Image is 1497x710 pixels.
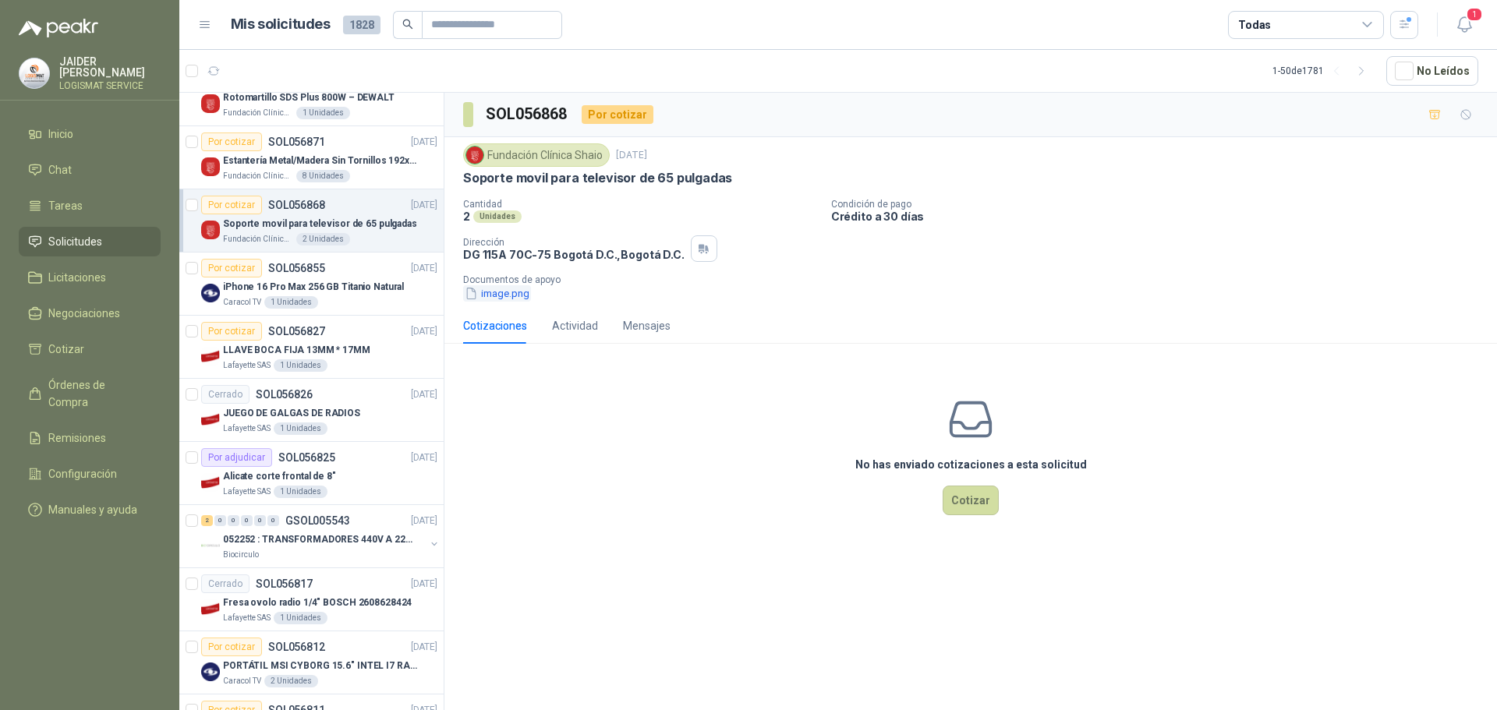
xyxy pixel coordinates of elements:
[223,296,261,309] p: Caracol TV
[223,107,293,119] p: Fundación Clínica Shaio
[411,450,437,465] p: [DATE]
[179,442,444,505] a: Por adjudicarSOL056825[DATE] Company LogoAlicate corte frontal de 8"Lafayette SAS1 Unidades
[48,465,117,482] span: Configuración
[411,387,437,402] p: [DATE]
[223,659,417,673] p: PORTÁTIL MSI CYBORG 15.6" INTEL I7 RAM 32GB - 1 TB / Nvidia GeForce RTX 4050
[223,595,412,610] p: Fresa ovolo radio 1/4" BOSCH 2608628424
[48,429,106,447] span: Remisiones
[278,452,335,463] p: SOL056825
[241,515,253,526] div: 0
[268,326,325,337] p: SOL056827
[1450,11,1478,39] button: 1
[201,157,220,176] img: Company Logo
[201,259,262,277] div: Por cotizar
[201,347,220,366] img: Company Logo
[463,274,1491,285] p: Documentos de apoyo
[267,515,279,526] div: 0
[343,16,380,34] span: 1828
[223,280,404,295] p: iPhone 16 Pro Max 256 GB Titanio Natural
[201,284,220,302] img: Company Logo
[582,105,653,124] div: Por cotizar
[623,317,671,334] div: Mensajes
[19,155,161,185] a: Chat
[285,515,350,526] p: GSOL005543
[411,514,437,528] p: [DATE]
[411,640,437,655] p: [DATE]
[223,469,336,484] p: Alicate corte frontal de 8"
[223,532,417,547] p: 052252 : TRANSFORMADORES 440V A 220 V
[48,125,73,143] span: Inicio
[179,253,444,316] a: Por cotizarSOL056855[DATE] Company LogoiPhone 16 Pro Max 256 GB Titanio NaturalCaracol TV1 Unidades
[223,233,293,245] p: Fundación Clínica Shaio
[411,261,437,276] p: [DATE]
[463,210,470,223] p: 2
[19,459,161,489] a: Configuración
[19,19,98,37] img: Logo peakr
[19,423,161,453] a: Remisiones
[48,269,106,286] span: Licitaciones
[48,376,146,411] span: Órdenes de Compra
[463,237,685,248] p: Dirección
[463,317,527,334] div: Cotizaciones
[179,316,444,379] a: Por cotizarSOL056827[DATE] Company LogoLLAVE BOCA FIJA 13MM * 17MMLafayette SAS1 Unidades
[463,170,732,186] p: Soporte movil para televisor de 65 pulgadas
[463,248,685,261] p: DG 115A 70C-75 Bogotá D.C. , Bogotá D.C.
[48,305,120,322] span: Negociaciones
[1386,56,1478,86] button: No Leídos
[552,317,598,334] div: Actividad
[223,612,271,624] p: Lafayette SAS
[463,143,610,167] div: Fundación Clínica Shaio
[855,456,1087,473] h3: No has enviado cotizaciones a esta solicitud
[48,341,84,358] span: Cotizar
[201,515,213,526] div: 2
[831,199,1491,210] p: Condición de pago
[943,486,999,515] button: Cotizar
[274,422,327,435] div: 1 Unidades
[19,298,161,328] a: Negociaciones
[411,324,437,339] p: [DATE]
[274,486,327,498] div: 1 Unidades
[179,126,444,189] a: Por cotizarSOL056871[DATE] Company LogoEstantería Metal/Madera Sin Tornillos 192x100x50 cm 5 Nive...
[274,359,327,372] div: 1 Unidades
[19,58,49,88] img: Company Logo
[223,90,395,105] p: Rotomartillo SDS Plus 800W – DEWALT
[268,136,325,147] p: SOL056871
[201,132,262,151] div: Por cotizar
[223,343,370,358] p: LLAVE BOCA FIJA 13MM * 17MM
[201,221,220,239] img: Company Logo
[411,198,437,213] p: [DATE]
[201,574,249,593] div: Cerrado
[264,296,318,309] div: 1 Unidades
[1238,16,1271,34] div: Todas
[201,638,262,656] div: Por cotizar
[179,63,444,126] a: Por cotizarSOL056872[DATE] Company LogoRotomartillo SDS Plus 800W – DEWALTFundación Clínica Shaio...
[19,334,161,364] a: Cotizar
[411,577,437,592] p: [DATE]
[1466,7,1483,22] span: 1
[19,495,161,525] a: Manuales y ayuda
[201,196,262,214] div: Por cotizar
[831,210,1491,223] p: Crédito a 30 días
[473,210,522,223] div: Unidades
[48,161,72,178] span: Chat
[402,19,413,30] span: search
[296,107,350,119] div: 1 Unidades
[223,154,417,168] p: Estantería Metal/Madera Sin Tornillos 192x100x50 cm 5 Niveles Gris
[223,170,293,182] p: Fundación Clínica Shaio
[274,612,327,624] div: 1 Unidades
[48,501,137,518] span: Manuales y ayuda
[201,662,220,681] img: Company Logo
[48,233,102,250] span: Solicitudes
[228,515,239,526] div: 0
[201,322,262,341] div: Por cotizar
[463,285,531,302] button: image.png
[201,473,220,492] img: Company Logo
[19,227,161,256] a: Solicitudes
[19,370,161,417] a: Órdenes de Compra
[223,217,417,231] p: Soporte movil para televisor de 65 pulgadas
[19,119,161,149] a: Inicio
[463,199,819,210] p: Cantidad
[296,170,350,182] div: 8 Unidades
[223,359,271,372] p: Lafayette SAS
[19,263,161,292] a: Licitaciones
